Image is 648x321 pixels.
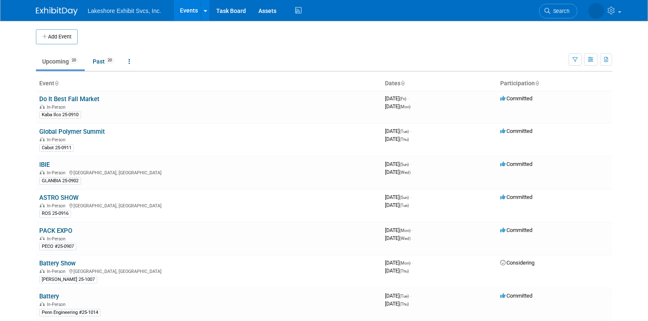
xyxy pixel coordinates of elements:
[40,236,45,240] img: In-Person Event
[36,7,78,15] img: ExhibitDay
[385,202,409,208] span: [DATE]
[40,170,45,174] img: In-Person Event
[385,136,409,142] span: [DATE]
[408,95,409,102] span: -
[588,3,604,19] img: MICHELLE MOYA
[500,161,532,167] span: Committed
[86,53,121,69] a: Past20
[400,170,410,175] span: (Wed)
[39,95,99,103] a: Do It Best Fall Market
[40,203,45,207] img: In-Person Event
[385,293,411,299] span: [DATE]
[47,137,68,143] span: In-Person
[400,162,409,167] span: (Sun)
[39,169,378,176] div: [GEOGRAPHIC_DATA], [GEOGRAPHIC_DATA]
[88,8,161,14] span: Lakeshore Exhibit Svcs, Inc.
[36,29,78,44] button: Add Event
[385,95,409,102] span: [DATE]
[40,302,45,306] img: In-Person Event
[39,309,101,316] div: Penn Engineering #25-1014
[535,80,539,87] a: Sort by Participation Type
[385,161,411,167] span: [DATE]
[400,97,406,101] span: (Fri)
[385,169,410,175] span: [DATE]
[385,103,410,110] span: [DATE]
[39,144,74,152] div: Cabot 25-0911
[400,195,409,200] span: (Sun)
[39,111,81,119] div: Kaba Ilco 25-0910
[385,260,413,266] span: [DATE]
[400,228,410,233] span: (Mon)
[500,95,532,102] span: Committed
[39,161,50,168] a: IBIE
[412,227,413,233] span: -
[39,276,97,283] div: [PERSON_NAME] 25-1007
[500,293,532,299] span: Committed
[39,177,81,185] div: GLANBIA 25-0902
[105,57,114,64] span: 20
[39,202,378,209] div: [GEOGRAPHIC_DATA], [GEOGRAPHIC_DATA]
[69,57,78,64] span: 20
[39,260,76,267] a: Battery Show
[40,269,45,273] img: In-Person Event
[47,236,68,242] span: In-Person
[550,8,570,14] span: Search
[385,301,409,307] span: [DATE]
[385,194,411,200] span: [DATE]
[385,128,411,134] span: [DATE]
[39,227,72,234] a: PACK EXPO
[39,210,71,217] div: ROS 25-0916
[400,302,409,306] span: (Thu)
[497,76,612,91] th: Participation
[400,294,409,298] span: (Tue)
[410,194,411,200] span: -
[40,104,45,109] img: In-Person Event
[400,269,409,273] span: (Thu)
[40,137,45,141] img: In-Person Event
[385,235,410,241] span: [DATE]
[400,261,410,265] span: (Mon)
[412,260,413,266] span: -
[410,128,411,134] span: -
[500,227,532,233] span: Committed
[400,137,409,142] span: (Thu)
[500,128,532,134] span: Committed
[39,243,76,250] div: PECO #25-0907
[47,302,68,307] span: In-Person
[500,194,532,200] span: Committed
[47,203,68,209] span: In-Person
[400,203,409,208] span: (Tue)
[539,4,577,18] a: Search
[47,269,68,274] span: In-Person
[47,104,68,110] span: In-Person
[410,293,411,299] span: -
[410,161,411,167] span: -
[39,194,78,201] a: ASTRO SHOW
[385,227,413,233] span: [DATE]
[54,80,58,87] a: Sort by Event Name
[39,293,59,300] a: Battery
[385,267,409,274] span: [DATE]
[36,76,382,91] th: Event
[500,260,534,266] span: Considering
[400,129,409,134] span: (Tue)
[39,267,378,274] div: [GEOGRAPHIC_DATA], [GEOGRAPHIC_DATA]
[36,53,85,69] a: Upcoming20
[400,80,405,87] a: Sort by Start Date
[382,76,497,91] th: Dates
[400,236,410,241] span: (Wed)
[47,170,68,176] span: In-Person
[39,128,105,135] a: Global Polymer Summit
[400,104,410,109] span: (Mon)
